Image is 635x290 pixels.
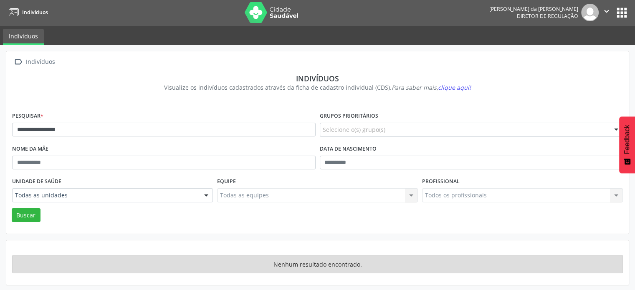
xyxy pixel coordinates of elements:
[22,9,48,16] span: Indivíduos
[3,29,44,45] a: Indivíduos
[392,83,471,91] i: Para saber mais,
[217,175,236,188] label: Equipe
[615,5,629,20] button: apps
[438,83,471,91] span: clique aqui!
[422,175,460,188] label: Profissional
[12,110,43,123] label: Pesquisar
[320,110,378,123] label: Grupos prioritários
[581,4,599,21] img: img
[12,143,48,156] label: Nome da mãe
[12,175,61,188] label: Unidade de saúde
[489,5,578,13] div: [PERSON_NAME] da [PERSON_NAME]
[6,5,48,19] a: Indivíduos
[602,7,611,16] i: 
[12,208,40,222] button: Buscar
[12,56,56,68] a:  Indivíduos
[599,4,615,21] button: 
[24,56,56,68] div: Indivíduos
[12,255,623,273] div: Nenhum resultado encontrado.
[619,116,635,173] button: Feedback - Mostrar pesquisa
[320,143,377,156] label: Data de nascimento
[18,74,617,83] div: Indivíduos
[323,125,385,134] span: Selecione o(s) grupo(s)
[18,83,617,92] div: Visualize os indivíduos cadastrados através da ficha de cadastro individual (CDS).
[12,56,24,68] i: 
[15,191,196,199] span: Todas as unidades
[517,13,578,20] span: Diretor de regulação
[623,125,631,154] span: Feedback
